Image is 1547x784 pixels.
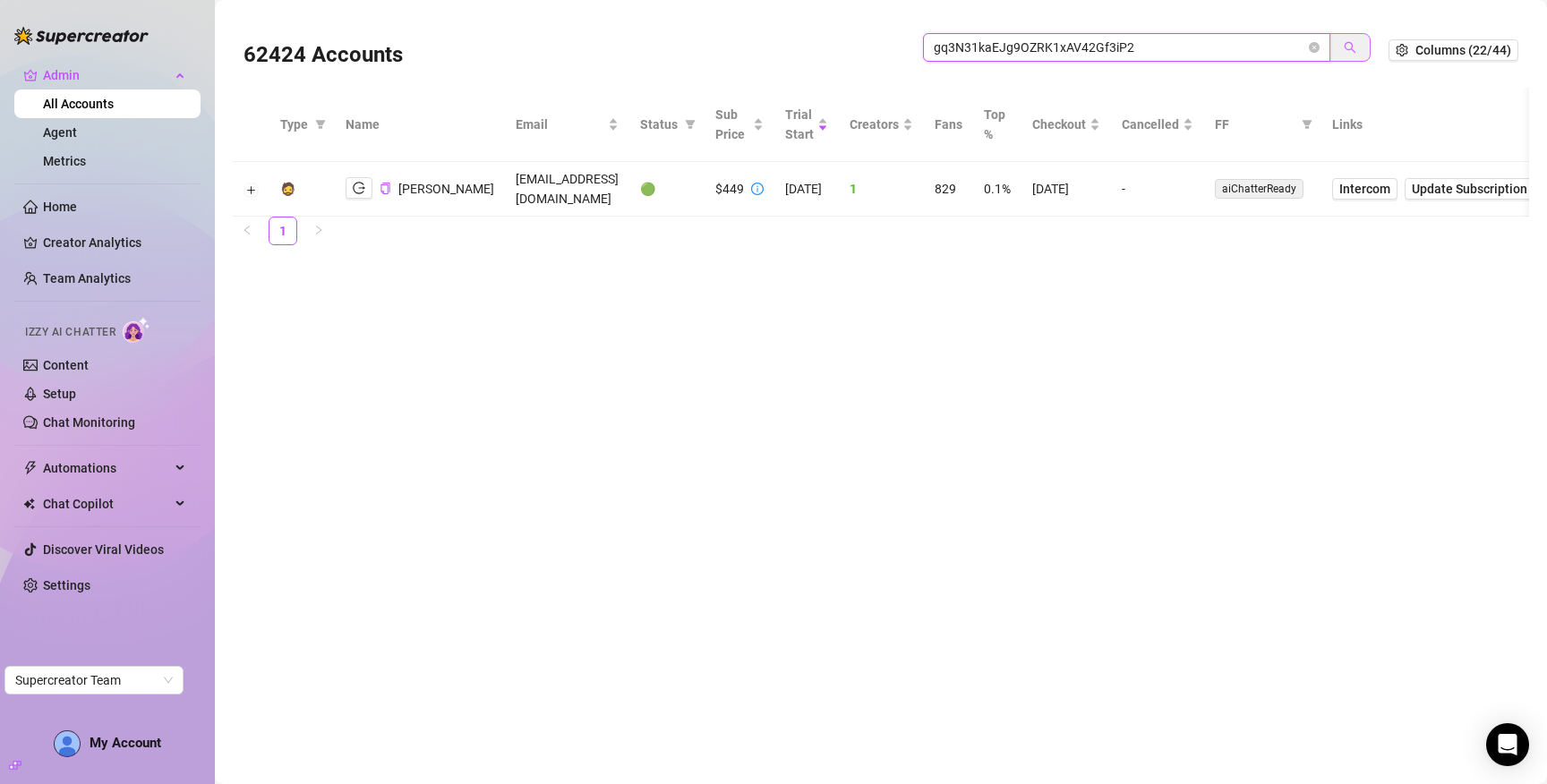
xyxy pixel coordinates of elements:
[1021,162,1111,217] td: [DATE]
[850,182,857,196] span: 1
[984,182,1011,196] span: 0.1%
[640,115,678,134] span: Status
[43,125,77,140] a: Agent
[1122,115,1179,134] span: Cancelled
[774,162,839,217] td: [DATE]
[43,490,170,518] span: Chat Copilot
[14,27,149,45] img: logo-BBDzfeDw.svg
[1405,178,1534,200] button: Update Subscription
[353,182,365,194] span: logout
[1021,88,1111,162] th: Checkout
[850,115,899,134] span: Creators
[242,225,252,235] span: left
[346,177,372,199] button: logout
[1321,88,1545,162] th: Links
[1302,119,1312,130] span: filter
[269,217,296,244] a: 1
[1412,182,1527,196] span: Update Subscription
[43,415,135,430] a: Chat Monitoring
[90,735,161,751] span: My Account
[973,88,1021,162] th: Top %
[315,119,326,130] span: filter
[43,578,90,592] a: Settings
[23,498,35,510] img: Chat Copilot
[304,217,333,245] button: right
[1111,88,1204,162] th: Cancelled
[304,217,333,245] li: Next Page
[516,115,604,134] span: Email
[505,88,629,162] th: Email
[43,154,86,168] a: Metrics
[705,88,774,162] th: Sub Price
[23,68,38,82] span: crown
[15,667,173,694] span: Supercreator Team
[681,111,699,138] span: filter
[1215,179,1303,199] span: aiChatterReady
[335,88,505,162] th: Name
[1486,723,1529,766] div: Open Intercom Messenger
[43,228,186,257] a: Creator Analytics
[23,461,38,475] span: thunderbolt
[43,271,131,285] a: Team Analytics
[751,183,764,195] span: info-circle
[715,105,749,144] span: Sub Price
[380,182,391,195] button: Copy Account UID
[312,111,329,138] span: filter
[1032,115,1086,134] span: Checkout
[1415,43,1511,57] span: Columns (22/44)
[640,182,655,196] span: 🟢
[1344,41,1356,54] span: search
[233,217,261,245] button: left
[244,183,259,197] button: Expand row
[1389,39,1518,61] button: Columns (22/44)
[1215,115,1295,134] span: FF
[43,358,89,372] a: Content
[233,217,261,245] li: Previous Page
[715,179,744,199] div: $449
[43,61,170,89] span: Admin
[123,317,150,343] img: AI Chatter
[280,115,308,134] span: Type
[935,182,956,196] span: 829
[9,759,21,771] span: build
[1339,179,1390,199] span: Intercom
[380,183,391,194] span: copy
[269,217,297,245] li: 1
[43,200,77,214] a: Home
[1111,162,1204,217] td: -
[43,542,164,557] a: Discover Viral Videos
[43,454,170,482] span: Automations
[685,119,696,130] span: filter
[1309,42,1320,53] button: close-circle
[280,179,295,199] div: 🧔
[398,182,494,196] span: [PERSON_NAME]
[1396,44,1408,56] span: setting
[1298,111,1316,138] span: filter
[774,88,839,162] th: Trial Start
[313,225,324,235] span: right
[1332,178,1397,200] a: Intercom
[25,324,115,341] span: Izzy AI Chatter
[934,38,1305,57] input: Search by UID / Name / Email / Creator Username
[785,105,814,144] span: Trial Start
[43,97,114,111] a: All Accounts
[55,731,80,756] img: AD_cMMTxCeTpmN1d5MnKJ1j-_uXZCpTKapSSqNGg4PyXtR_tCW7gZXTNmFz2tpVv9LSyNV7ff1CaS4f4q0HLYKULQOwoM5GQR...
[43,387,76,401] a: Setup
[505,162,629,217] td: [EMAIL_ADDRESS][DOMAIN_NAME]
[839,88,924,162] th: Creators
[924,88,973,162] th: Fans
[244,41,403,70] h3: 62424 Accounts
